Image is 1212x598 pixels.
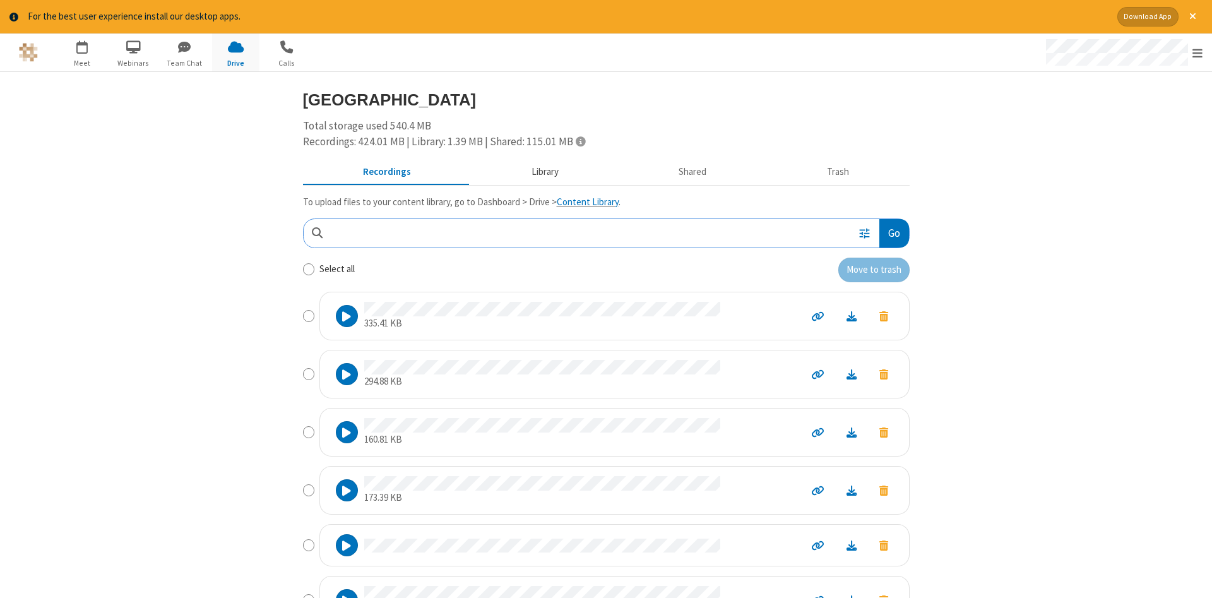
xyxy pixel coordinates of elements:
[110,57,157,69] span: Webinars
[303,195,910,210] p: To upload files to your content library, go to Dashboard > Drive > .
[868,537,900,554] button: Move to trash
[303,118,910,150] div: Total storage used 540.4 MB
[19,43,38,62] img: QA Selenium DO NOT DELETE OR CHANGE
[1034,33,1212,71] div: Open menu
[835,367,868,381] a: Download file
[619,160,767,184] button: Shared during meetings
[471,160,619,184] button: Content library
[212,57,259,69] span: Drive
[28,9,1108,24] div: For the best user experience install our desktop apps.
[303,91,910,109] h3: [GEOGRAPHIC_DATA]
[1117,7,1179,27] button: Download App
[767,160,910,184] button: Trash
[161,57,208,69] span: Team Chat
[835,538,868,553] a: Download file
[576,136,585,147] span: Totals displayed include files that have been moved to the trash.
[263,57,311,69] span: Calls
[835,425,868,440] a: Download file
[868,482,900,499] button: Move to trash
[303,160,472,184] button: Recorded meetings
[868,424,900,441] button: Move to trash
[364,491,720,505] p: 173.39 KB
[868,366,900,383] button: Move to trash
[59,57,106,69] span: Meet
[303,134,910,150] div: Recordings: 424.01 MB | Library: 1.39 MB | Shared: 115.01 MB
[835,309,868,323] a: Download file
[868,308,900,325] button: Move to trash
[879,219,908,248] button: Go
[557,196,619,208] a: Content Library
[835,483,868,498] a: Download file
[364,374,720,389] p: 294.88 KB
[1183,7,1203,27] button: Close alert
[364,316,720,331] p: 335.41 KB
[838,258,910,283] button: Move to trash
[4,33,52,71] button: Logo
[364,433,720,447] p: 160.81 KB
[319,262,355,277] label: Select all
